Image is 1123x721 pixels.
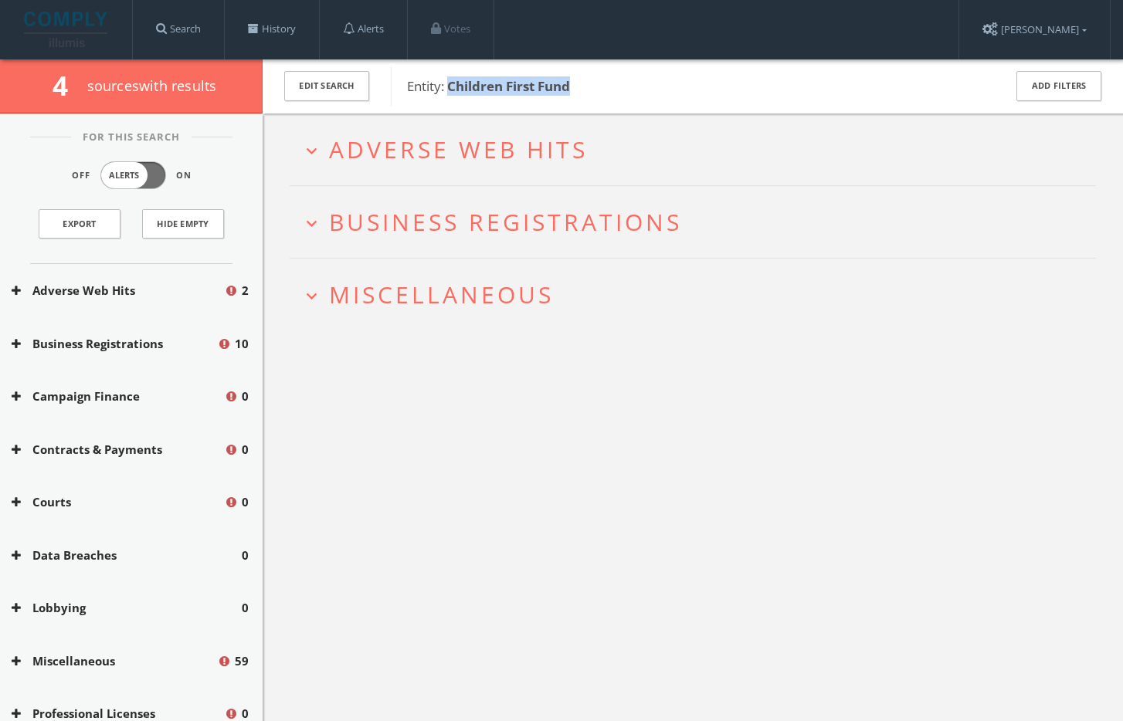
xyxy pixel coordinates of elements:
span: Entity: [407,77,570,95]
button: Lobbying [12,599,242,617]
span: Business Registrations [329,206,682,238]
button: Courts [12,493,224,511]
span: 0 [242,441,249,459]
span: For This Search [71,130,192,145]
span: source s with results [87,76,217,95]
button: Campaign Finance [12,388,224,405]
button: expand_moreBusiness Registrations [301,209,1096,235]
button: Data Breaches [12,547,242,564]
span: 2 [242,282,249,300]
span: 0 [242,599,249,617]
button: Edit Search [284,71,369,101]
span: Off [72,169,90,182]
button: expand_moreAdverse Web Hits [301,137,1096,162]
span: 59 [235,652,249,670]
button: expand_moreMiscellaneous [301,282,1096,307]
span: 0 [242,547,249,564]
button: Adverse Web Hits [12,282,224,300]
span: 0 [242,493,249,511]
a: Export [39,209,120,239]
button: Business Registrations [12,335,217,353]
i: expand_more [301,213,322,234]
i: expand_more [301,286,322,306]
img: illumis [24,12,110,47]
b: Children First Fund [447,77,570,95]
button: Hide Empty [142,209,224,239]
button: Miscellaneous [12,652,217,670]
button: Contracts & Payments [12,441,224,459]
i: expand_more [301,140,322,161]
span: 10 [235,335,249,353]
span: Adverse Web Hits [329,134,588,165]
span: Miscellaneous [329,279,554,310]
button: Add Filters [1016,71,1101,101]
span: 0 [242,388,249,405]
span: 4 [53,67,81,103]
span: On [176,169,192,182]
